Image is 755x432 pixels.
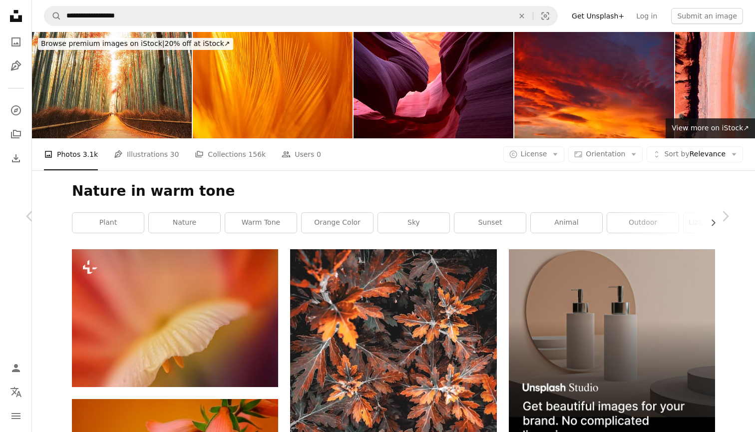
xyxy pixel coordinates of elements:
span: 30 [170,149,179,160]
button: Menu [6,406,26,426]
form: Find visuals sitewide [44,6,558,26]
a: lizard warm yellow orange nature animal [684,213,755,233]
a: orange color [302,213,373,233]
a: Browse premium images on iStock|20% off at iStock↗ [32,32,239,56]
img: Landscape image of lower Antelope Canyon in stunning colors [354,32,513,138]
a: Log in / Sign up [6,358,26,378]
a: Explore [6,100,26,120]
a: Collections 156k [195,138,266,170]
a: Illustrations 30 [114,138,179,170]
img: Macro orange feather,orange feather pigeon macro photo. texture or background,Macro brown feather... [193,32,353,138]
span: 0 [317,149,321,160]
button: Visual search [533,6,557,25]
button: License [503,146,565,162]
button: Language [6,382,26,402]
a: outdoor [607,213,679,233]
a: Next [695,168,755,264]
span: Browse premium images on iStock | [41,39,164,47]
span: Sort by [664,150,689,158]
a: a close up of some leaves [290,382,496,391]
span: 156k [248,149,266,160]
a: warm tone [225,213,297,233]
a: nature [149,213,220,233]
img: A close up of a flower with a blurry background [72,249,278,387]
a: plant [72,213,144,233]
a: Illustrations [6,56,26,76]
button: Submit an image [671,8,743,24]
a: sky [378,213,449,233]
a: Users 0 [282,138,321,170]
a: Photos [6,32,26,52]
button: Clear [511,6,533,25]
a: A close up of a flower with a blurry background [72,313,278,322]
a: View more on iStock↗ [666,118,755,138]
img: Arashiyama Bamboo Forest in Kyoto, Japan [32,32,192,138]
a: Log in [630,8,663,24]
button: Sort byRelevance [647,146,743,162]
a: sunset [454,213,526,233]
a: Collections [6,124,26,144]
h1: Nature in warm tone [72,182,715,200]
button: Search Unsplash [44,6,61,25]
span: Relevance [664,149,726,159]
img: sky in colors of fire [514,32,674,138]
span: View more on iStock ↗ [672,124,749,132]
span: Orientation [586,150,625,158]
button: Orientation [568,146,643,162]
a: Get Unsplash+ [566,8,630,24]
a: animal [531,213,602,233]
a: Download History [6,148,26,168]
span: License [521,150,547,158]
span: 20% off at iStock ↗ [41,39,230,47]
